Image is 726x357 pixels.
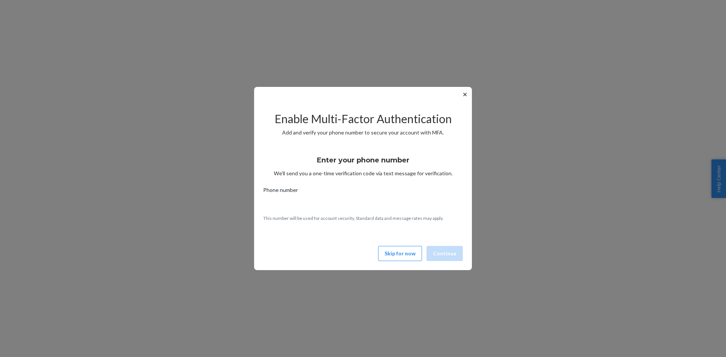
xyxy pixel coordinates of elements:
[263,186,298,197] span: Phone number
[263,149,463,177] div: We’ll send you a one-time verification code via text message for verification.
[378,246,422,261] button: Skip for now
[263,129,463,136] p: Add and verify your phone number to secure your account with MFA.
[263,215,463,221] p: This number will be used for account security. Standard data and message rates may apply.
[263,113,463,125] h2: Enable Multi-Factor Authentication
[427,246,463,261] button: Continue
[461,90,469,99] button: ✕
[317,155,410,165] h3: Enter your phone number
